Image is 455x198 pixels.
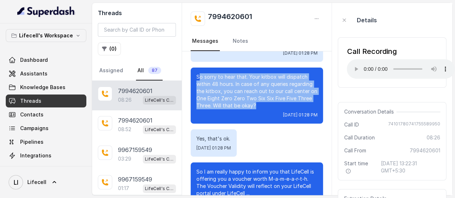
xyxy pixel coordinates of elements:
p: 01:17 [118,185,129,192]
p: 7994620601 [118,116,153,125]
span: Contacts [20,111,44,118]
a: Lifecell [6,172,86,192]
a: Assigned [98,61,124,80]
span: Dashboard [20,56,48,64]
span: Threads [20,97,41,105]
nav: Tabs [98,61,176,80]
h2: 7994620601 [208,11,252,26]
p: LifeCell's Call Assistant [145,185,174,192]
p: 08:52 [118,126,131,133]
p: Lifecell's Workspace [19,31,73,40]
p: LifeCell's Call Assistant [145,126,174,133]
a: Integrations [6,149,86,162]
a: Dashboard [6,54,86,66]
a: Assistants [6,67,86,80]
p: 7994620601 [118,87,153,95]
p: Details [356,16,377,24]
nav: Tabs [191,32,323,51]
h2: Threads [98,9,176,17]
span: 87 [148,67,161,74]
span: Integrations [20,152,51,159]
span: API Settings [20,166,51,173]
p: 03:29 [118,155,131,162]
span: [DATE] 13:22:31 GMT+5:30 [381,160,440,174]
p: 08:26 [118,96,132,103]
span: Conversation Details [344,108,396,115]
span: [DATE] 01:28 PM [196,145,231,151]
a: API Settings [6,163,86,176]
span: Pipelines [20,138,44,146]
text: LI [14,179,18,186]
span: Lifecell [27,179,46,186]
p: LifeCell's Call Assistant [145,97,174,104]
span: 7994620601 [410,147,440,154]
span: Call Duration [344,134,374,141]
span: Campaigns [20,125,49,132]
img: light.svg [17,6,75,17]
button: (0) [98,42,121,55]
span: Call ID [344,121,359,128]
p: So sorry to hear that. Your kitbox will dispatch within 48 hours. In case of any queries regardin... [196,73,317,109]
a: Contacts [6,108,86,121]
span: Start time [344,160,375,174]
a: All87 [136,61,163,80]
audio: Your browser does not support the audio element. [347,59,455,79]
span: Assistants [20,70,47,77]
p: 9967159549 [118,175,152,184]
a: Campaigns [6,122,86,135]
input: Search by Call ID or Phone Number [98,23,176,37]
a: Knowledge Bases [6,81,86,94]
span: Knowledge Bases [20,84,65,91]
span: Call From [344,147,366,154]
div: Call Recording [347,46,455,56]
a: Pipelines [6,135,86,148]
span: [DATE] 01:28 PM [283,50,317,56]
span: [DATE] 01:28 PM [283,112,317,118]
p: Yes, that's ok. [196,135,231,142]
a: Threads [6,95,86,107]
a: Messages [191,32,220,51]
p: LifeCell's Call Assistant [145,156,174,163]
p: So I am really happy to inform you that LifeCell is offering you a voucher worth M-a-m-e-a-r-t-h.... [196,168,317,197]
a: Notes [231,32,250,51]
span: 74101780741755589950 [388,121,440,128]
button: Lifecell's Workspace [6,29,86,42]
p: 9967159549 [118,146,152,154]
span: 08:26 [427,134,440,141]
